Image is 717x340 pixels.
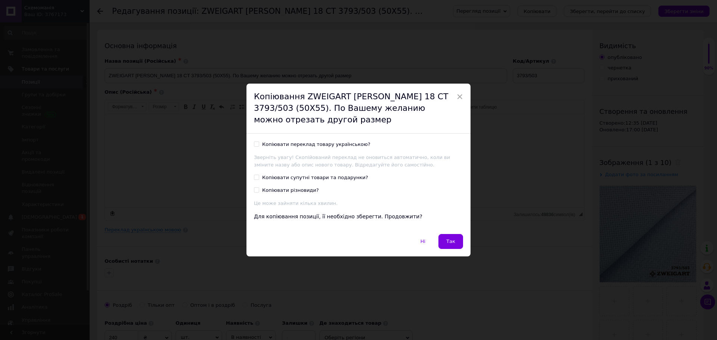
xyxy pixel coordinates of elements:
[420,238,425,244] span: Ні
[254,200,338,206] span: Це може зайняти кілька хвилин.
[413,234,433,249] button: Ні
[262,174,368,181] div: Копіювати супутні товари та подарунки?
[446,238,455,244] span: Так
[254,155,450,168] span: Зверніть увагу! Скопійований переклад не оновиться автоматично, коли ви зміните назву або опис но...
[262,187,319,194] div: Копіювати різновиди?
[456,90,463,103] span: ×
[262,141,370,148] div: Копіювати переклад товару українською?
[254,213,463,221] div: Для копіювання позиції, її необхідно зберегти. Продовжити?
[438,234,463,249] button: Так
[246,84,471,133] div: Копіювання ZWEIGART [PERSON_NAME] 18 CT 3793/503 (50Х55). По Вашему желанию можно отрезать другой...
